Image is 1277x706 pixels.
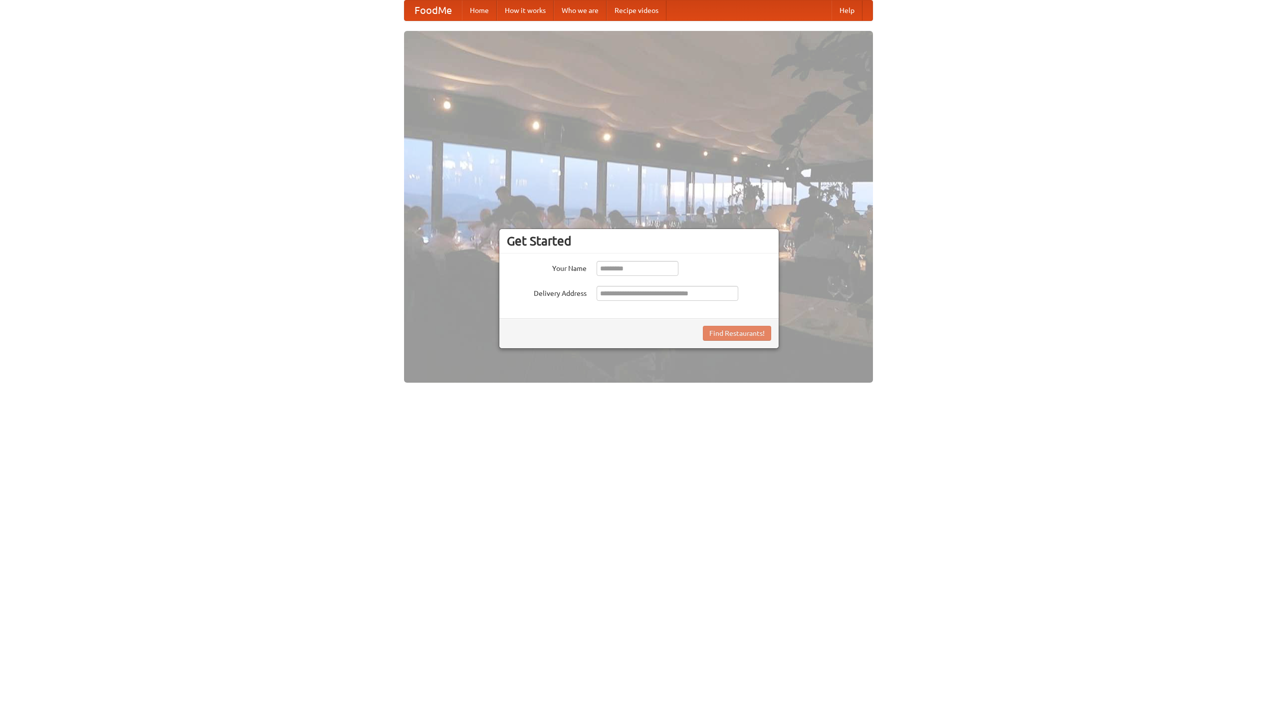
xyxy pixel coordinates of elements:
a: FoodMe [405,0,462,20]
a: Recipe videos [607,0,666,20]
a: Home [462,0,497,20]
h3: Get Started [507,234,771,248]
a: Help [832,0,862,20]
label: Delivery Address [507,286,587,298]
button: Find Restaurants! [703,326,771,341]
a: How it works [497,0,554,20]
a: Who we are [554,0,607,20]
label: Your Name [507,261,587,273]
